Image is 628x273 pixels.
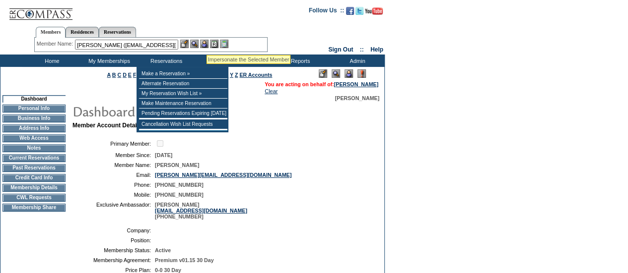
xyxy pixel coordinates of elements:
[155,182,204,188] span: [PHONE_NUMBER]
[200,40,209,48] img: Impersonate
[357,69,366,78] img: Log Concern/Member Elevation
[2,144,66,152] td: Notes
[117,72,121,78] a: C
[22,55,79,67] td: Home
[133,72,137,78] a: F
[99,27,136,37] a: Reservations
[155,162,199,168] span: [PERSON_NAME]
[155,152,172,158] span: [DATE]
[139,79,227,89] td: Alternate Reservation
[139,109,227,118] td: Pending Reservations Expiring [DATE]
[2,184,66,192] td: Membership Details
[37,40,75,48] div: Member Name:
[123,72,127,78] a: D
[76,247,151,253] td: Membership Status:
[319,69,327,78] img: Edit Mode
[2,105,66,112] td: Personal Info
[76,152,151,158] td: Member Since:
[230,72,233,78] a: Y
[332,69,340,78] img: View Mode
[155,208,247,214] a: [EMAIL_ADDRESS][DOMAIN_NAME]
[107,72,111,78] a: A
[365,7,383,15] img: Subscribe to our YouTube Channel
[128,72,132,78] a: E
[2,194,66,202] td: CWL Requests
[2,154,66,162] td: Current Reservations
[360,46,364,53] span: ::
[36,27,66,38] a: Members
[334,81,378,87] a: [PERSON_NAME]
[265,88,278,94] a: Clear
[235,72,238,78] a: Z
[210,40,218,48] img: Reservations
[2,114,66,122] td: Business Info
[346,10,354,16] a: Become our fan on Facebook
[139,119,227,129] td: Cancellation Wish List Requests
[76,182,151,188] td: Phone:
[139,99,227,109] td: Make Maintenance Reservation
[76,267,151,273] td: Price Plan:
[76,237,151,243] td: Position:
[370,46,383,53] a: Help
[2,124,66,132] td: Address Info
[155,257,213,263] span: Premium v01.15 30 Day
[220,40,228,48] img: b_calculator.gif
[155,192,204,198] span: [PHONE_NUMBER]
[355,10,363,16] a: Follow us on Twitter
[2,164,66,172] td: Past Reservations
[76,192,151,198] td: Mobile:
[346,7,354,15] img: Become our fan on Facebook
[76,139,151,148] td: Primary Member:
[335,95,379,101] span: [PERSON_NAME]
[355,7,363,15] img: Follow us on Twitter
[155,172,291,178] a: [PERSON_NAME][EMAIL_ADDRESS][DOMAIN_NAME]
[2,95,66,103] td: Dashboard
[180,40,189,48] img: b_edit.gif
[155,267,181,273] span: 0-0 30 Day
[239,72,272,78] a: ER Accounts
[328,46,353,53] a: Sign Out
[2,134,66,142] td: Web Access
[76,227,151,233] td: Company:
[79,55,137,67] td: My Memberships
[155,247,171,253] span: Active
[139,89,227,99] td: My Reservation Wish List »
[190,40,199,48] img: View
[345,69,353,78] img: Impersonate
[139,69,227,79] td: Make a Reservation »
[265,81,378,87] span: You are acting on behalf of:
[76,202,151,219] td: Exclusive Ambassador:
[66,27,99,37] a: Residences
[72,101,271,121] img: pgTtlDashboard.gif
[76,257,151,263] td: Membership Agreement:
[194,55,271,67] td: Vacation Collection
[72,122,142,129] b: Member Account Details
[309,6,344,18] td: Follow Us ::
[271,55,328,67] td: Reports
[2,204,66,212] td: Membership Share
[2,174,66,182] td: Credit Card Info
[208,56,289,62] div: Impersonate the Selected Member
[137,55,194,67] td: Reservations
[112,72,116,78] a: B
[76,162,151,168] td: Member Name:
[365,10,383,16] a: Subscribe to our YouTube Channel
[76,172,151,178] td: Email:
[328,55,385,67] td: Admin
[155,202,247,219] span: [PERSON_NAME] [PHONE_NUMBER]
